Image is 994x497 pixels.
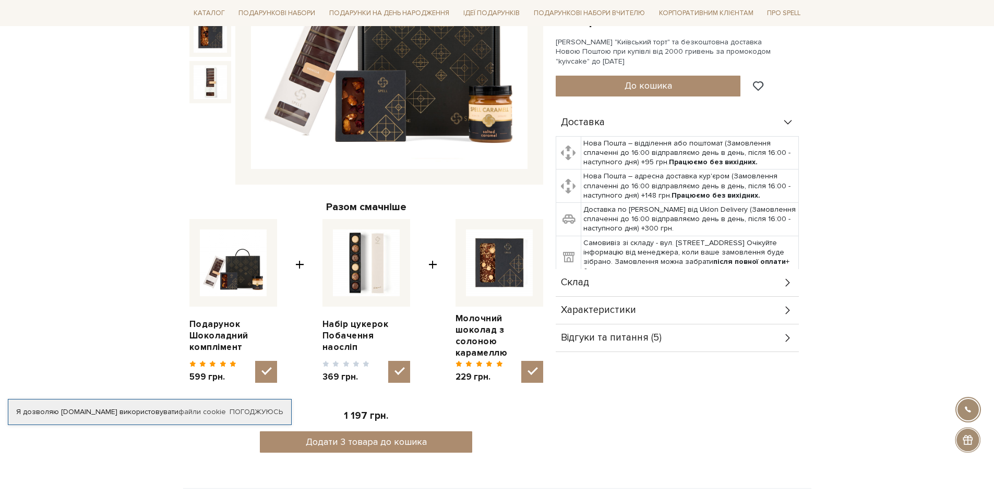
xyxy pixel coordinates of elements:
span: Склад [561,278,589,287]
a: Подарункові набори Вчителю [530,4,649,22]
span: 1 197 грн. [344,410,388,422]
b: Працюємо без вихідних. [672,191,760,200]
span: + [295,219,304,383]
td: Нова Пошта – відділення або поштомат (Замовлення сплаченні до 16:00 відправляємо день в день, піс... [581,136,799,169]
a: Подарункові набори [234,5,319,21]
img: Подарунок Шоколадний комплімент [200,229,267,296]
button: Додати 3 товара до кошика [260,431,472,453]
img: Подарунок Шоколадний комплімент [194,65,227,99]
img: Набір цукерок Побачення наосліп [333,229,400,296]
span: 369 грн. [322,371,370,383]
a: Погоджуюсь [230,407,283,417]
a: Каталог [189,5,229,21]
img: Молочний шоколад з солоною карамеллю [466,229,533,296]
img: Подарунок Шоколадний комплімент [194,19,227,53]
span: 599 грн. [189,371,237,383]
td: Доставка по [PERSON_NAME] від Uklon Delivery (Замовлення сплаченні до 16:00 відправляємо день в д... [581,203,799,236]
a: Подарунки на День народження [325,5,453,21]
span: Відгуки та питання (5) [561,333,662,343]
span: Доставка [561,118,605,127]
a: Набір цукерок Побачення наосліп [322,319,410,353]
span: До кошика [625,80,672,91]
a: Ідеї подарунків [459,5,524,21]
a: Про Spell [763,5,805,21]
div: Разом смачніше [189,200,543,214]
a: файли cookie [178,407,226,416]
a: Корпоративним клієнтам [655,5,758,21]
button: До кошика [556,76,741,96]
span: 229 грн. [456,371,503,383]
a: Подарунок Шоколадний комплімент [189,319,277,353]
b: Працюємо без вихідних. [669,157,758,166]
td: Самовивіз зі складу - вул. [STREET_ADDRESS] Очікуйте інформацію від менеджера, коли ваше замовлен... [581,236,799,278]
a: Молочний шоколад з солоною карамеллю [456,313,543,359]
div: [PERSON_NAME] "Київський торт" та безкоштовна доставка Новою Поштою при купівлі від 2000 гривень ... [556,38,805,66]
td: Нова Пошта – адресна доставка кур'єром (Замовлення сплаченні до 16:00 відправляємо день в день, п... [581,169,799,203]
div: Я дозволяю [DOMAIN_NAME] використовувати [8,407,291,417]
b: після повної оплати [713,257,786,266]
span: + [428,219,437,383]
span: Характеристики [561,306,636,315]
